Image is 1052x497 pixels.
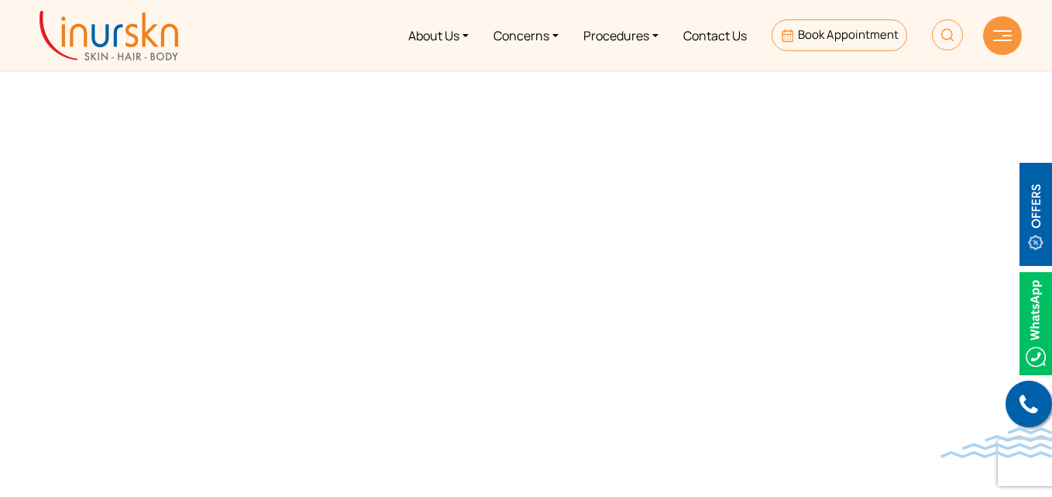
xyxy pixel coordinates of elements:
[40,11,178,60] img: inurskn-logo
[1019,163,1052,266] img: offerBt
[993,30,1012,41] img: hamLine.svg
[932,19,963,50] img: HeaderSearch
[798,26,899,43] span: Book Appointment
[772,19,907,51] a: Book Appointment
[481,6,571,64] a: Concerns
[396,6,481,64] a: About Us
[1019,313,1052,330] a: Whatsappicon
[571,6,671,64] a: Procedures
[671,6,759,64] a: Contact Us
[1019,272,1052,375] img: Whatsappicon
[940,427,1052,458] img: bluewave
